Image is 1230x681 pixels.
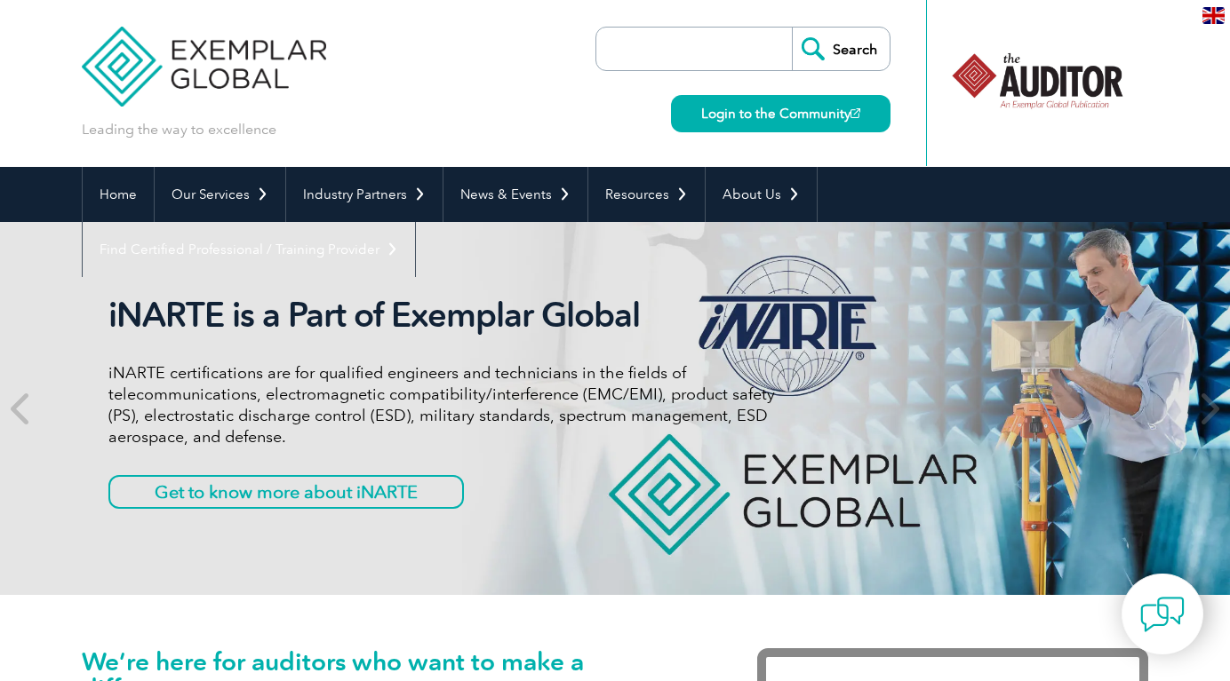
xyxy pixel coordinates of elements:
a: Get to know more about iNARTE [108,475,464,509]
img: en [1202,7,1225,24]
a: Industry Partners [286,167,443,222]
a: Find Certified Professional / Training Provider [83,222,415,277]
img: open_square.png [851,108,860,118]
img: contact-chat.png [1140,592,1185,637]
input: Search [792,28,890,70]
p: Leading the way to excellence [82,120,276,139]
a: Home [83,167,154,222]
p: iNARTE certifications are for qualified engineers and technicians in the fields of telecommunicat... [108,362,775,447]
a: Resources [588,167,705,222]
a: Our Services [155,167,285,222]
a: Login to the Community [671,95,891,132]
a: About Us [706,167,817,222]
a: News & Events [443,167,587,222]
h2: iNARTE is a Part of Exemplar Global [108,295,775,336]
